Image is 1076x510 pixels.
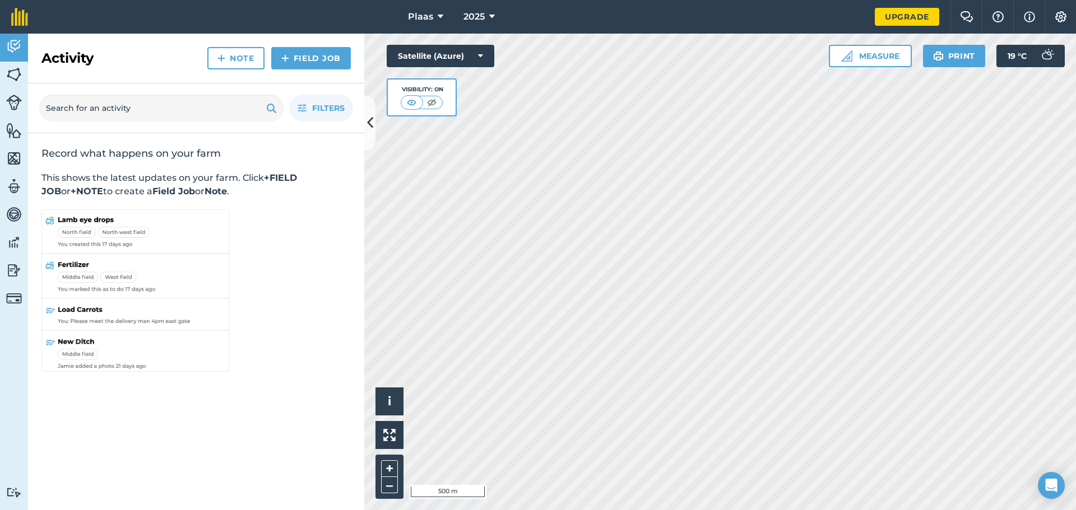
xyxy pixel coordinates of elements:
button: i [375,387,403,415]
img: svg+xml;base64,PD94bWwgdmVyc2lvbj0iMS4wIiBlbmNvZGluZz0idXRmLTgiPz4KPCEtLSBHZW5lcmF0b3I6IEFkb2JlIE... [6,38,22,55]
img: svg+xml;base64,PHN2ZyB4bWxucz0iaHR0cDovL3d3dy53My5vcmcvMjAwMC9zdmciIHdpZHRoPSI1NiIgaGVpZ2h0PSI2MC... [6,122,22,139]
div: Open Intercom Messenger [1038,472,1065,499]
strong: Note [205,186,227,196]
img: svg+xml;base64,PHN2ZyB4bWxucz0iaHR0cDovL3d3dy53My5vcmcvMjAwMC9zdmciIHdpZHRoPSIxOSIgaGVpZ2h0PSIyNC... [933,49,944,63]
a: Upgrade [875,8,939,26]
img: A question mark icon [991,11,1005,22]
h2: Activity [41,49,94,67]
img: Ruler icon [841,50,852,62]
img: A cog icon [1054,11,1068,22]
img: Four arrows, one pointing top left, one top right, one bottom right and the last bottom left [383,429,396,441]
button: Print [923,45,986,67]
img: Two speech bubbles overlapping with the left bubble in the forefront [960,11,973,22]
span: Plaas [408,10,433,24]
img: svg+xml;base64,PD94bWwgdmVyc2lvbj0iMS4wIiBlbmNvZGluZz0idXRmLTgiPz4KPCEtLSBHZW5lcmF0b3I6IEFkb2JlIE... [6,291,22,306]
img: svg+xml;base64,PD94bWwgdmVyc2lvbj0iMS4wIiBlbmNvZGluZz0idXRmLTgiPz4KPCEtLSBHZW5lcmF0b3I6IEFkb2JlIE... [6,206,22,223]
button: – [381,477,398,493]
button: Satellite (Azure) [387,45,494,67]
button: Measure [829,45,912,67]
button: 19 °C [996,45,1065,67]
span: 2025 [463,10,485,24]
button: + [381,460,398,477]
span: 19 ° C [1008,45,1027,67]
img: svg+xml;base64,PD94bWwgdmVyc2lvbj0iMS4wIiBlbmNvZGluZz0idXRmLTgiPz4KPCEtLSBHZW5lcmF0b3I6IEFkb2JlIE... [6,262,22,279]
img: svg+xml;base64,PHN2ZyB4bWxucz0iaHR0cDovL3d3dy53My5vcmcvMjAwMC9zdmciIHdpZHRoPSI1NiIgaGVpZ2h0PSI2MC... [6,66,22,83]
strong: Field Job [152,186,195,196]
img: svg+xml;base64,PD94bWwgdmVyc2lvbj0iMS4wIiBlbmNvZGluZz0idXRmLTgiPz4KPCEtLSBHZW5lcmF0b3I6IEFkb2JlIE... [6,95,22,110]
img: svg+xml;base64,PD94bWwgdmVyc2lvbj0iMS4wIiBlbmNvZGluZz0idXRmLTgiPz4KPCEtLSBHZW5lcmF0b3I6IEFkb2JlIE... [6,487,22,498]
img: svg+xml;base64,PHN2ZyB4bWxucz0iaHR0cDovL3d3dy53My5vcmcvMjAwMC9zdmciIHdpZHRoPSIxNCIgaGVpZ2h0PSIyNC... [217,52,225,65]
div: Visibility: On [401,85,443,94]
img: svg+xml;base64,PHN2ZyB4bWxucz0iaHR0cDovL3d3dy53My5vcmcvMjAwMC9zdmciIHdpZHRoPSIxNCIgaGVpZ2h0PSIyNC... [281,52,289,65]
h2: Record what happens on your farm [41,147,351,160]
span: Filters [312,102,345,114]
img: fieldmargin Logo [11,8,28,26]
img: svg+xml;base64,PHN2ZyB4bWxucz0iaHR0cDovL3d3dy53My5vcmcvMjAwMC9zdmciIHdpZHRoPSIxNyIgaGVpZ2h0PSIxNy... [1024,10,1035,24]
p: This shows the latest updates on your farm. Click or to create a or . [41,171,351,198]
a: Field Job [271,47,351,69]
a: Note [207,47,265,69]
span: i [388,394,391,408]
strong: +NOTE [71,186,103,196]
img: svg+xml;base64,PD94bWwgdmVyc2lvbj0iMS4wIiBlbmNvZGluZz0idXRmLTgiPz4KPCEtLSBHZW5lcmF0b3I6IEFkb2JlIE... [6,234,22,251]
img: svg+xml;base64,PHN2ZyB4bWxucz0iaHR0cDovL3d3dy53My5vcmcvMjAwMC9zdmciIHdpZHRoPSI1MCIgaGVpZ2h0PSI0MC... [425,97,439,108]
input: Search for an activity [39,95,284,121]
img: svg+xml;base64,PHN2ZyB4bWxucz0iaHR0cDovL3d3dy53My5vcmcvMjAwMC9zdmciIHdpZHRoPSIxOSIgaGVpZ2h0PSIyNC... [266,101,277,115]
button: Filters [289,95,353,121]
img: svg+xml;base64,PHN2ZyB4bWxucz0iaHR0cDovL3d3dy53My5vcmcvMjAwMC9zdmciIHdpZHRoPSI1NiIgaGVpZ2h0PSI2MC... [6,150,22,167]
img: svg+xml;base64,PHN2ZyB4bWxucz0iaHR0cDovL3d3dy53My5vcmcvMjAwMC9zdmciIHdpZHRoPSI1MCIgaGVpZ2h0PSI0MC... [405,97,419,108]
img: svg+xml;base64,PD94bWwgdmVyc2lvbj0iMS4wIiBlbmNvZGluZz0idXRmLTgiPz4KPCEtLSBHZW5lcmF0b3I6IEFkb2JlIE... [6,178,22,195]
img: svg+xml;base64,PD94bWwgdmVyc2lvbj0iMS4wIiBlbmNvZGluZz0idXRmLTgiPz4KPCEtLSBHZW5lcmF0b3I6IEFkb2JlIE... [1036,45,1058,67]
